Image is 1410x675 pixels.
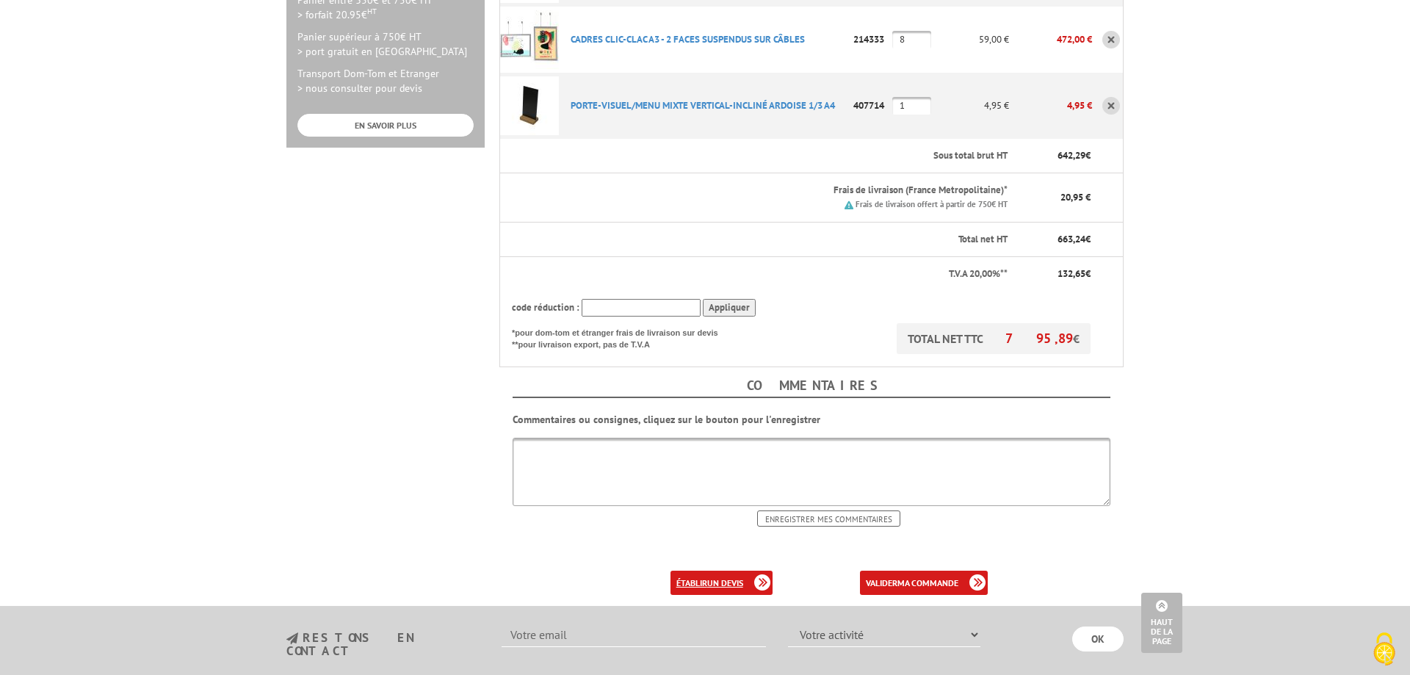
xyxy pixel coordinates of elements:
[367,6,377,16] sup: HT
[502,622,766,647] input: Votre email
[1021,267,1091,281] p: €
[849,93,892,118] p: 407714
[571,184,1008,198] p: Frais de livraison (France Metropolitaine)*
[849,26,892,52] p: 214333
[286,632,298,645] img: newsletter.jpg
[1057,267,1085,280] span: 132,65
[571,33,805,46] a: CADRES CLIC-CLAC A3 - 2 FACES SUSPENDUS SUR CâBLES
[1021,149,1091,163] p: €
[1021,233,1091,247] p: €
[297,114,474,137] a: EN SAVOIR PLUS
[513,375,1110,398] h4: Commentaires
[512,323,732,350] p: *pour dom-tom et étranger frais de livraison sur devis **pour livraison export, pas de T.V.A
[757,510,900,527] input: Enregistrer mes commentaires
[571,99,835,112] a: PORTE-VISUEL/MENU MIXTE VERTICAL-INCLINé ARDOISE 1/3 A4
[707,577,743,588] b: un devis
[670,571,773,595] a: établirun devis
[297,45,467,58] span: > port gratuit en [GEOGRAPHIC_DATA]
[1072,627,1124,651] input: OK
[1060,191,1091,203] span: 20,95 €
[1057,233,1085,245] span: 663,24
[297,29,474,59] p: Panier supérieur à 750€ HT
[512,301,579,314] span: code réduction :
[931,26,1009,52] p: 59,00 €
[513,413,820,426] b: Commentaires ou consignes, cliquez sur le bouton pour l'enregistrer
[512,233,1008,247] p: Total net HT
[1009,93,1092,118] p: 4,95 €
[1009,26,1092,52] p: 472,00 €
[297,82,422,95] span: > nous consulter pour devis
[1366,631,1403,668] img: Cookies (fenêtre modale)
[897,577,958,588] b: ma commande
[500,10,559,69] img: CADRES CLIC-CLAC A3 - 2 FACES SUSPENDUS SUR CâBLES
[845,201,853,209] img: picto.png
[297,8,377,21] span: > forfait 20.95€
[286,632,480,657] h3: restons en contact
[500,76,559,135] img: PORTE-VISUEL/MENU MIXTE VERTICAL-INCLINé ARDOISE 1/3 A4
[856,199,1008,209] small: Frais de livraison offert à partir de 750€ HT
[897,323,1091,354] p: TOTAL NET TTC €
[512,267,1008,281] p: T.V.A 20,00%**
[860,571,988,595] a: validerma commande
[559,139,1009,173] th: Sous total brut HT
[703,299,756,317] input: Appliquer
[1359,625,1410,675] button: Cookies (fenêtre modale)
[1057,149,1085,162] span: 642,29
[297,66,474,95] p: Transport Dom-Tom et Etranger
[931,93,1009,118] p: 4,95 €
[1005,330,1073,347] span: 795,89
[1141,593,1182,653] a: Haut de la page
